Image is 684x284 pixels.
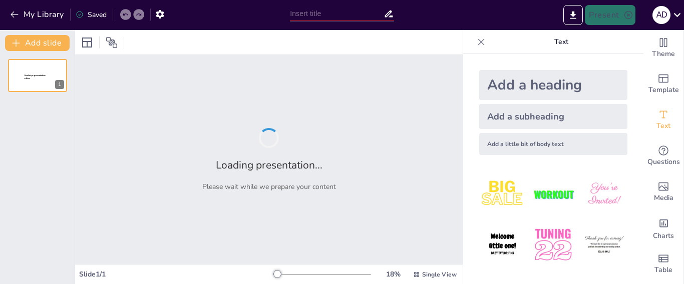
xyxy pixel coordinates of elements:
[652,6,670,24] div: A D
[643,30,683,66] div: Change the overall theme
[489,30,633,54] p: Text
[479,133,627,155] div: Add a little bit of body text
[563,5,583,25] button: Export to PowerPoint
[656,120,670,131] span: Text
[643,174,683,210] div: Add images, graphics, shapes or video
[422,270,457,278] span: Single View
[652,5,670,25] button: A D
[643,102,683,138] div: Add text boxes
[653,230,674,241] span: Charts
[585,5,635,25] button: Present
[530,221,576,268] img: 5.jpeg
[643,210,683,246] div: Add charts and graphs
[8,6,68,22] button: My Library
[647,156,680,167] span: Questions
[479,70,627,100] div: Add a heading
[643,66,683,102] div: Add ready made slides
[643,246,683,282] div: Add a table
[479,104,627,129] div: Add a subheading
[55,80,64,89] div: 1
[8,59,67,92] div: 1
[76,10,107,19] div: Saved
[216,158,322,172] h2: Loading presentation...
[79,269,275,279] div: Slide 1 / 1
[5,35,70,51] button: Add slide
[581,171,627,217] img: 3.jpeg
[654,192,673,203] span: Media
[654,264,672,275] span: Table
[530,171,576,217] img: 2.jpeg
[381,269,405,279] div: 18 %
[643,138,683,174] div: Get real-time input from your audience
[479,221,526,268] img: 4.jpeg
[479,171,526,217] img: 1.jpeg
[581,221,627,268] img: 6.jpeg
[202,182,336,191] p: Please wait while we prepare your content
[79,34,95,50] div: Layout
[25,74,46,80] span: Sendsteps presentation editor
[290,6,384,21] input: Insert title
[648,84,679,95] span: Template
[106,36,118,48] span: Position
[652,48,675,59] span: Theme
